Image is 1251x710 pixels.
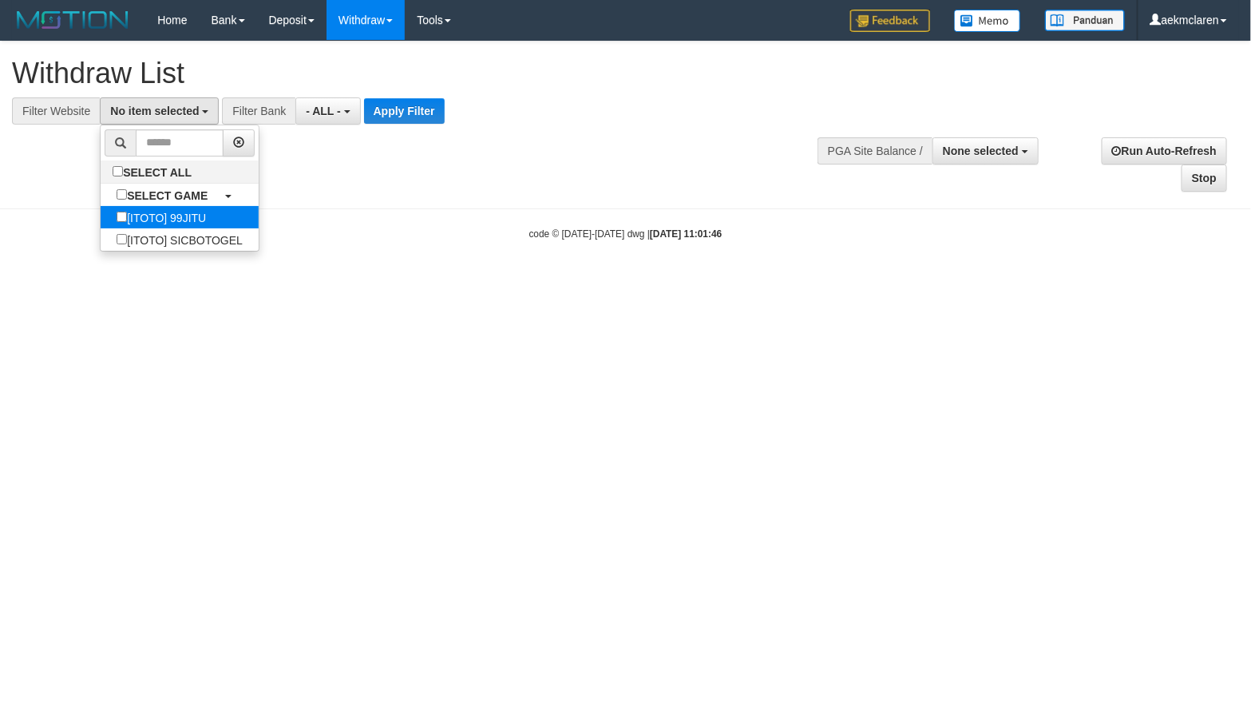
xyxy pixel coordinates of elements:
[954,10,1021,32] img: Button%20Memo.svg
[117,189,127,200] input: SELECT GAME
[650,228,722,240] strong: [DATE] 11:01:46
[1102,137,1227,165] a: Run Auto-Refresh
[12,8,133,32] img: MOTION_logo.png
[850,10,930,32] img: Feedback.jpg
[101,161,208,183] label: SELECT ALL
[364,98,445,124] button: Apply Filter
[943,145,1019,157] span: None selected
[110,105,199,117] span: No item selected
[932,137,1039,165] button: None selected
[100,97,219,125] button: No item selected
[222,97,295,125] div: Filter Bank
[113,166,123,177] input: SELECT ALL
[1182,165,1227,192] a: Stop
[101,184,259,206] a: SELECT GAME
[529,228,722,240] small: code © [DATE]-[DATE] dwg |
[12,97,100,125] div: Filter Website
[117,212,127,222] input: [ITOTO] 99JITU
[101,228,259,251] label: [ITOTO] SICBOTOGEL
[127,189,208,202] b: SELECT GAME
[101,206,222,228] label: [ITOTO] 99JITU
[117,234,127,244] input: [ITOTO] SICBOTOGEL
[295,97,360,125] button: - ALL -
[306,105,341,117] span: - ALL -
[818,137,932,165] div: PGA Site Balance /
[12,58,818,89] h1: Withdraw List
[1045,10,1125,31] img: panduan.png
